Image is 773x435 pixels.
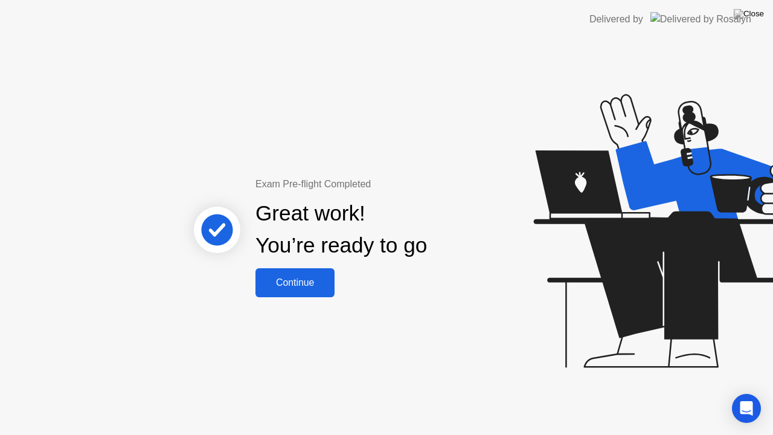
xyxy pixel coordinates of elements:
div: Exam Pre-flight Completed [255,177,505,192]
button: Continue [255,268,335,297]
img: Delivered by Rosalyn [650,12,751,26]
div: Great work! You’re ready to go [255,198,427,262]
div: Continue [259,277,331,288]
img: Close [734,9,764,19]
div: Delivered by [589,12,643,27]
div: Open Intercom Messenger [732,394,761,423]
